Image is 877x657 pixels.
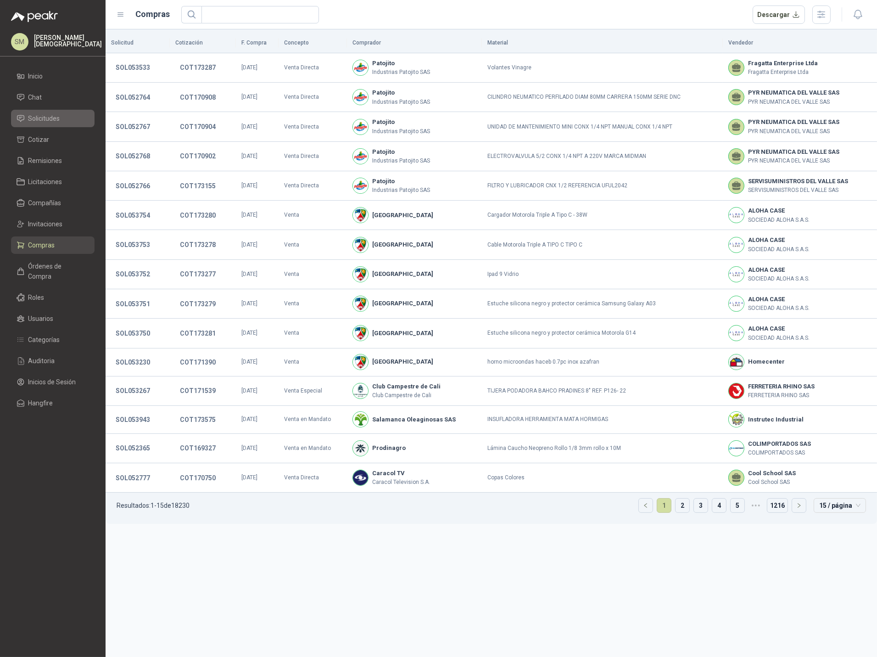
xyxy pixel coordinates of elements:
img: Company Logo [353,178,368,193]
button: COT170908 [175,89,220,106]
img: Company Logo [353,470,368,485]
button: COT173287 [175,59,220,76]
img: Company Logo [353,412,368,427]
img: Company Logo [353,90,368,105]
img: Company Logo [353,267,368,282]
a: Remisiones [11,152,95,169]
span: [DATE] [241,94,257,100]
img: Company Logo [353,60,368,75]
th: Vendedor [723,33,877,53]
td: Venta [279,201,347,230]
button: SOL052365 [111,440,155,456]
li: Página anterior [638,498,653,513]
span: [DATE] [241,445,257,451]
span: Compañías [28,198,61,208]
b: ALOHA CASE [748,324,810,333]
p: Fragatta Enterprise Ltda [748,68,818,77]
button: COT170904 [175,118,220,135]
th: F. Compra [236,33,279,53]
button: COT171539 [175,382,220,399]
span: Cotizar [28,135,50,145]
a: 1 [657,499,671,512]
b: Patojito [372,147,430,157]
a: Licitaciones [11,173,95,191]
a: Chat [11,89,95,106]
td: Venta Directa [279,171,347,201]
p: Club Campestre de Cali [372,391,441,400]
li: 1 [657,498,671,513]
td: Venta Directa [279,463,347,493]
button: SOL053754 [111,207,155,224]
td: Venta [279,289,347,319]
button: COT173280 [175,207,220,224]
a: 2 [676,499,689,512]
li: 1216 [767,498,788,513]
b: ALOHA CASE [748,206,810,215]
p: Caracol Television S.A. [372,478,430,487]
img: Company Logo [353,354,368,370]
td: Venta Directa [279,142,347,171]
b: [GEOGRAPHIC_DATA] [372,357,433,366]
span: Auditoria [28,356,55,366]
span: ••• [749,498,763,513]
button: right [792,499,806,512]
button: SOL052777 [111,470,155,486]
th: Solicitud [106,33,170,53]
img: Company Logo [729,441,744,456]
span: Roles [28,292,45,303]
a: Solicitudes [11,110,95,127]
p: Industrias Patojito SAS [372,186,430,195]
button: COT173155 [175,178,220,194]
img: Company Logo [353,326,368,341]
td: ELECTROVALVULA 5/2 CONX 1/4 NPT A 220V MARCA MIDMAN [482,142,723,171]
b: PYR NEUMATICA DEL VALLE SAS [748,147,839,157]
button: SOL053267 [111,382,155,399]
span: Chat [28,92,42,102]
span: Solicitudes [28,113,60,124]
span: [DATE] [241,153,257,159]
a: Usuarios [11,310,95,327]
button: COT170902 [175,148,220,164]
span: [DATE] [241,416,257,422]
button: SOL052764 [111,89,155,106]
img: Company Logo [729,296,744,311]
span: left [643,503,648,508]
li: 5 [730,498,745,513]
button: SOL053752 [111,266,155,282]
th: Concepto [279,33,347,53]
a: 3 [694,499,708,512]
b: Patojito [372,59,430,68]
h1: Compras [136,8,170,21]
b: PYR NEUMATICA DEL VALLE SAS [748,88,839,97]
span: [DATE] [241,271,257,277]
p: SOCIEDAD ALOHA S.A.S. [748,216,810,225]
th: Comprador [347,33,482,53]
b: [GEOGRAPHIC_DATA] [372,329,433,338]
button: SOL052767 [111,118,155,135]
p: [PERSON_NAME] [DEMOGRAPHIC_DATA] [34,34,102,47]
p: SOCIEDAD ALOHA S.A.S. [748,245,810,254]
img: Company Logo [729,267,744,282]
img: Company Logo [353,383,368,399]
span: right [796,503,802,508]
a: Hangfire [11,394,95,412]
b: Fragatta Enterprise Ltda [748,59,818,68]
td: TIJERA PODADORA BAHCO PRADINES 8" REF. P126- 22 [482,376,723,406]
span: Inicios de Sesión [28,377,76,387]
li: Página siguiente [792,498,806,513]
span: [DATE] [241,212,257,218]
span: [DATE] [241,241,257,248]
b: Homecenter [748,357,785,366]
td: horno microondas haceb 0.7pc inox azafran [482,348,723,376]
a: Órdenes de Compra [11,258,95,285]
img: Company Logo [353,119,368,135]
td: Lámina Caucho Neopreno Rollo 1/8 3mm rollo x 10M [482,434,723,463]
p: Industrias Patojito SAS [372,98,430,107]
span: [DATE] [241,474,257,481]
a: Auditoria [11,352,95,370]
p: Cool School SAS [748,478,796,487]
span: Remisiones [28,156,62,166]
b: Cool School SAS [748,469,796,478]
button: COT173279 [175,296,220,312]
span: Invitaciones [28,219,63,229]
